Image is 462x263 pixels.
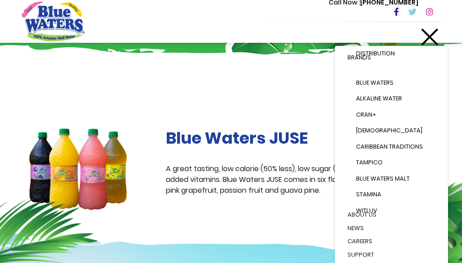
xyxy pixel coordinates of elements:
[338,235,444,248] a: careers
[356,94,402,103] span: Alkaline Water
[356,142,423,151] span: Caribbean Traditions
[356,126,422,135] span: [DEMOGRAPHIC_DATA]
[356,158,383,167] span: Tampico
[356,174,410,183] span: Blue Waters Malt
[338,248,444,262] a: support
[356,190,381,199] span: Stamina
[165,128,440,148] h2: Blue Waters JUSE
[356,206,377,215] span: WitLuv
[22,1,85,41] a: store logo
[338,222,444,235] a: News
[356,49,395,58] span: Distribution
[165,163,440,196] p: A great tasting, low calorie (50% less), low sugar (50% Less), juice drink with added vitamins. B...
[356,110,376,119] span: Cran+
[356,78,393,87] span: Blue Waters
